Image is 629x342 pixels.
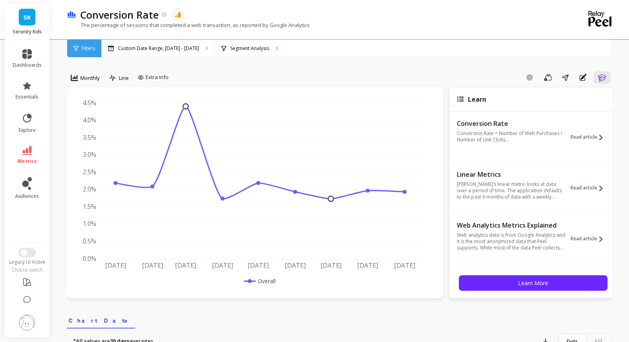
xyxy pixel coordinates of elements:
[19,315,35,330] img: profile picture
[457,232,566,251] p: Web analytics data is from Google Analytics and it is the most anonymized data that Peel supports...
[18,248,36,257] button: Switch to New UI
[457,130,566,143] p: Conversion Rate = Number of Web Purchases / Number of Link Clicks...
[13,62,42,68] span: dashboards
[23,13,31,22] span: SK
[174,11,181,18] img: api.google_analytics_4.svg
[17,158,37,164] span: metrics
[13,29,42,35] p: Serenity Kids
[459,275,608,291] button: Learn More
[119,74,129,82] span: Line
[5,259,50,265] div: Legacy UI Active
[16,94,39,100] span: essentials
[457,120,566,128] p: Conversion Rate
[67,310,613,328] nav: Tabs
[468,95,486,104] span: Learn
[118,45,199,52] p: Custom Date Range, [DATE] - [DATE]
[230,45,269,52] p: Segment Analysis
[82,45,95,52] span: Filters
[5,267,50,273] div: Click to switch
[457,170,566,178] p: Linear Metrics
[15,193,39,199] span: audiences
[68,317,134,325] span: Chart Data
[80,74,100,82] span: Monthly
[571,134,597,140] span: Read article
[67,11,76,19] img: header icon
[80,8,159,21] p: Conversion Rate
[518,279,548,287] span: Learn More
[571,119,609,155] button: Read article
[457,181,566,200] p: [PERSON_NAME]’s linear metric looks at data over a period of time. The application defaults to th...
[571,220,609,257] button: Read article
[67,21,310,29] p: The percentage of sessions that completed a web transaction, as reported by Google Analytics
[571,185,597,191] span: Read article
[19,127,36,133] span: explore
[457,221,566,229] p: Web Analytics Metrics Explained
[571,170,609,206] button: Read article
[571,236,597,242] span: Read article
[146,73,169,81] span: Extra Info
